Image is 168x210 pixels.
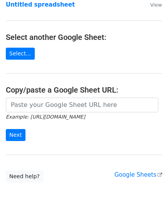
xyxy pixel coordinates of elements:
a: View [143,1,162,8]
a: Need help? [6,170,43,182]
a: Select... [6,48,35,60]
iframe: Chat Widget [129,173,168,210]
a: Untitled spreadsheet [6,1,75,8]
small: Example: [URL][DOMAIN_NAME] [6,114,85,120]
a: Google Sheets [114,171,162,178]
h4: Select another Google Sheet: [6,33,162,42]
small: View [150,2,162,8]
h4: Copy/paste a Google Sheet URL: [6,85,162,95]
input: Paste your Google Sheet URL here [6,98,158,112]
input: Next [6,129,25,141]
